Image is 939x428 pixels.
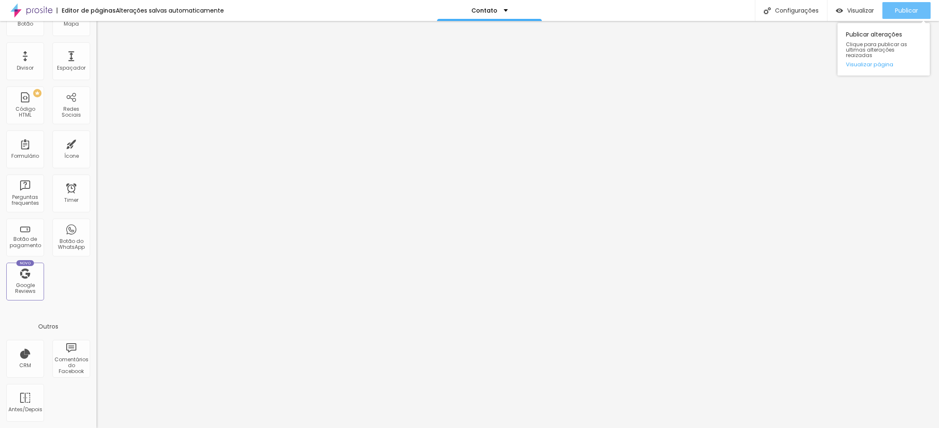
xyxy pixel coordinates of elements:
[96,21,939,428] iframe: Editor
[846,62,921,67] a: Visualizar página
[846,42,921,58] span: Clique para publicar as ultimas alterações reaizadas
[847,7,874,14] span: Visualizar
[64,21,79,27] div: Mapa
[8,106,42,118] div: Código HTML
[55,106,88,118] div: Redes Sociais
[11,153,39,159] div: Formulário
[471,8,497,13] p: Contato
[55,238,88,251] div: Botão do WhatsApp
[64,153,79,159] div: Ícone
[55,357,88,375] div: Comentários do Facebook
[17,65,34,71] div: Divisor
[64,197,78,203] div: Timer
[8,282,42,295] div: Google Reviews
[895,7,918,14] span: Publicar
[19,363,31,368] div: CRM
[57,65,86,71] div: Espaçador
[8,236,42,248] div: Botão de pagamento
[16,260,34,266] div: Novo
[57,8,116,13] div: Editor de páginas
[764,7,771,14] img: Icone
[8,194,42,206] div: Perguntas frequentes
[838,23,930,76] div: Publicar alterações
[8,407,42,412] div: Antes/Depois
[882,2,931,19] button: Publicar
[18,21,33,27] div: Botão
[836,7,843,14] img: view-1.svg
[116,8,224,13] div: Alterações salvas automaticamente
[827,2,882,19] button: Visualizar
